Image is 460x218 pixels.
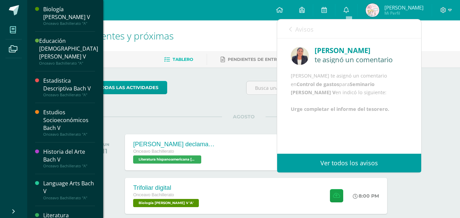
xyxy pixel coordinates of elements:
div: Trifoliar digital [133,184,201,191]
div: Onceavo Bachillerato "A" [43,93,95,97]
img: b503dfbe7b5392f0fb8a655e01e0675b.png [366,3,379,17]
span: Avisos [295,25,314,33]
div: Biología [PERSON_NAME] V [43,5,95,21]
div: [PERSON_NAME] [315,45,408,56]
span: Mi Perfil [384,10,424,16]
a: Educación [DEMOGRAPHIC_DATA][PERSON_NAME] VOnceavo Bachillerato "A" [39,37,98,65]
div: Historia del Arte Bach V [43,148,95,164]
a: Language Arts Bach VOnceavo Bachillerato "A" [43,180,95,200]
a: todas las Actividades [90,81,167,94]
input: Busca una actividad próxima aquí... [247,81,397,95]
a: Estadistica Descriptiva Bach VOnceavo Bachillerato "A" [43,77,95,97]
a: Pendientes de entrega [221,54,286,65]
span: Pendientes de entrega [228,57,286,62]
div: Educación [DEMOGRAPHIC_DATA][PERSON_NAME] V [39,37,98,61]
span: Literatura hispanoamericana Bach V 'A' [133,155,201,164]
div: Onceavo Bachillerato "A" [43,164,95,168]
span: Onceavo Bachillerato [133,192,174,197]
a: Biología [PERSON_NAME] VOnceavo Bachillerato "A" [43,5,95,26]
img: 281c1a9544439c75d6e409e1da34b3c2.png [291,47,309,65]
div: te asignó un comentario [315,56,408,63]
div: Onceavo Bachillerato "A" [43,21,95,26]
span: Onceavo Bachillerato [133,149,174,154]
b: Urge completar el informe del tesorero. [291,106,389,112]
span: [PERSON_NAME] [384,4,424,11]
span: AGOSTO [222,114,266,120]
a: Estudios Socioeconómicos Bach VOnceavo Bachillerato "A" [43,108,95,137]
a: Historia del Arte Bach VOnceavo Bachillerato "A" [43,148,95,168]
div: LUN [101,142,109,147]
span: Actividades recientes y próximas [35,29,174,42]
a: Ver todos los avisos [277,154,421,172]
div: [PERSON_NAME] te asignó un comentario en para en indicó lo siguiente: [291,72,408,113]
div: 8:00 PM [353,193,379,199]
div: Estadistica Descriptiva Bach V [43,77,95,93]
div: 11 [101,147,109,155]
a: Tablero [164,54,193,65]
div: Onceavo Bachillerato "A" [43,132,95,137]
span: Tablero [173,57,193,62]
b: Control de gastos [297,81,339,87]
div: Onceavo Bachillerato "A" [39,61,98,66]
div: Onceavo Bachillerato "A" [43,196,95,200]
div: Language Arts Bach V [43,180,95,195]
span: Biología Bach V 'A' [133,199,199,207]
div: Estudios Socioeconómicos Bach V [43,108,95,132]
div: [PERSON_NAME] declamaciòn [133,141,215,148]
